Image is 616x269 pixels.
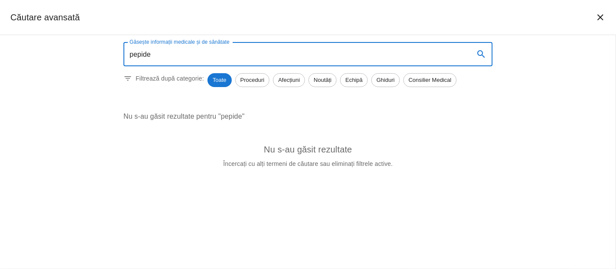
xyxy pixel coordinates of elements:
span: Noutăți [309,76,336,84]
p: Filtrează după categorie: [136,74,204,83]
div: Noutăți [308,73,337,87]
div: Toate [207,73,232,87]
p: Nu s-au găsit rezultate pentru "pepide" [123,111,493,122]
h2: Căutare avansată [10,10,80,24]
span: Consilier Medical [404,76,456,84]
h6: Nu s-au găsit rezultate [137,143,479,156]
div: Ghiduri [371,73,400,87]
input: Introduceți un termen pentru căutare... [123,42,467,66]
span: Proceduri [236,76,269,84]
div: Echipă [340,73,368,87]
p: Încercați cu alți termeni de căutare sau eliminați filtrele active. [137,159,479,168]
label: Găsește informații medicale și de sănătate [130,38,230,45]
span: Toate [207,76,232,84]
div: Consilier Medical [403,73,457,87]
button: search [471,44,492,65]
div: Proceduri [235,73,270,87]
span: Afecțiuni [273,76,305,84]
span: Echipă [340,76,367,84]
span: Ghiduri [372,76,399,84]
div: Afecțiuni [273,73,305,87]
button: închide căutarea [590,7,611,28]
